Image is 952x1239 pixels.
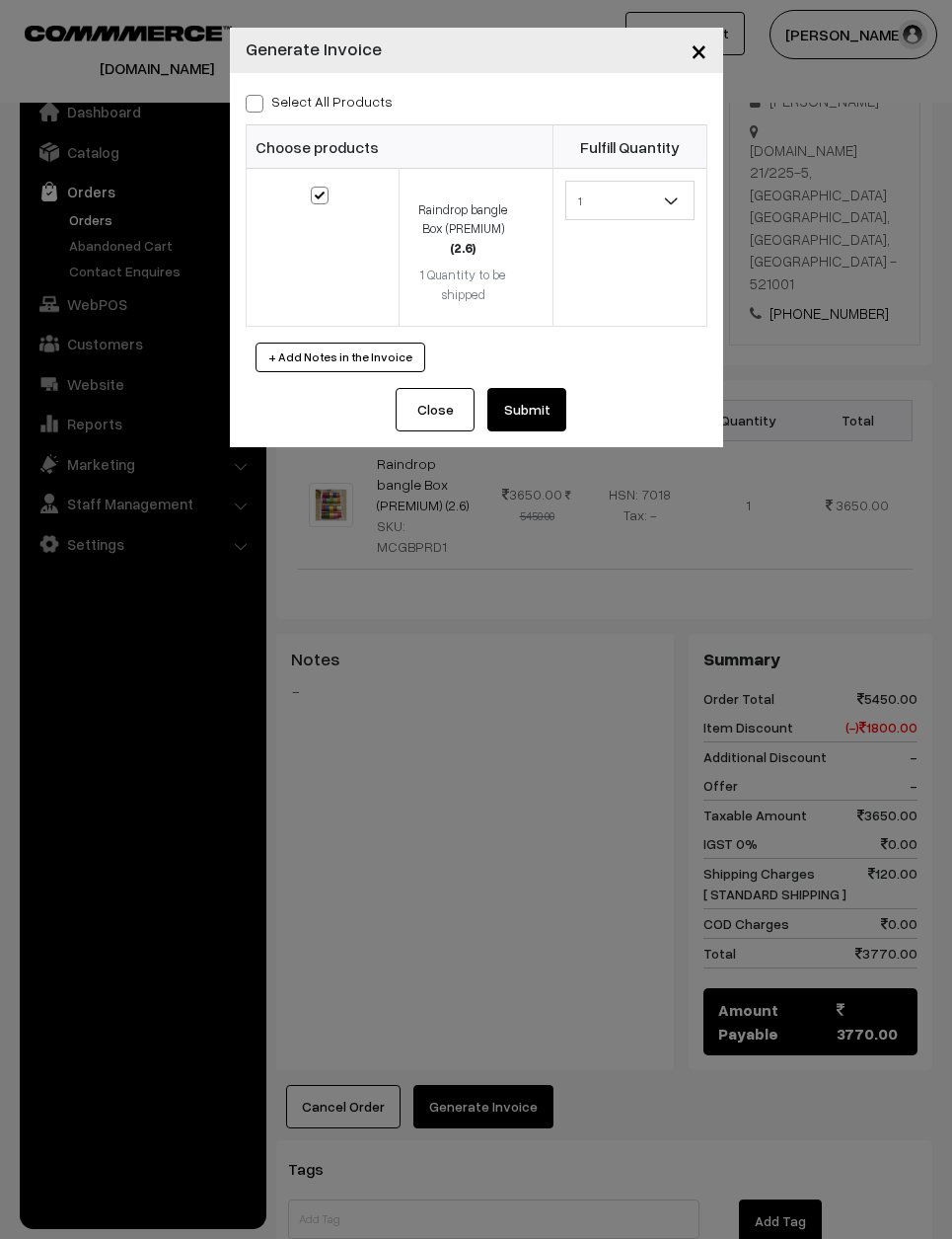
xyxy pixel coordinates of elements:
div: 1 Quantity to be shipped [411,266,514,304]
button: Close [675,20,723,81]
th: Fulfill Quantity [552,125,706,169]
th: Choose products [246,125,552,169]
button: Close [396,388,475,431]
span: 1 [565,181,695,220]
h4: Generate Invoice [246,36,382,62]
div: Raindrop bangle Box (PREMIUM) [411,200,514,259]
button: Submit [487,388,566,431]
strong: (2.6) [450,240,476,256]
span: 1 [566,184,694,218]
button: + Add Notes in the Invoice [256,343,425,372]
span: × [691,32,707,68]
label: Select all Products [246,91,393,112]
